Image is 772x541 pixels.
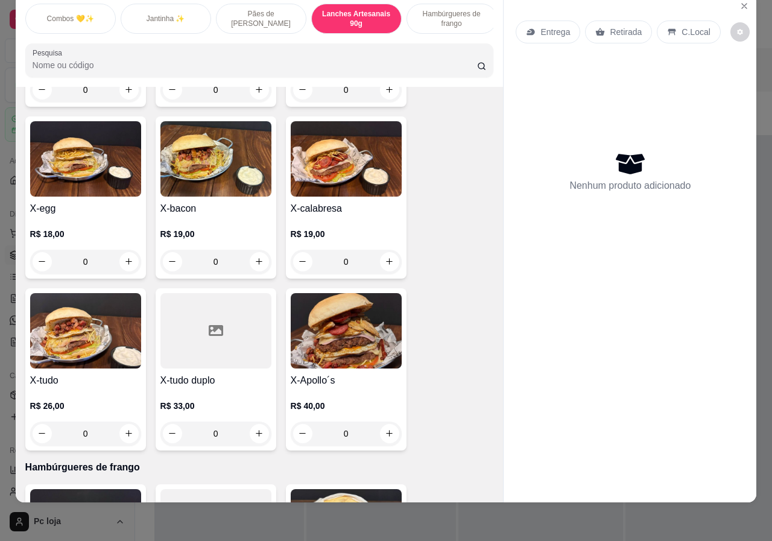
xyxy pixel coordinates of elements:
[540,26,570,38] p: Entrega
[291,373,402,388] h4: X-Apollo´s
[321,9,391,28] p: Lanches Artesanais 90g
[226,9,296,28] p: Pães de [PERSON_NAME]
[160,400,271,412] p: R$ 33,00
[291,400,402,412] p: R$ 40,00
[730,22,750,42] button: decrease-product-quantity
[30,201,141,216] h4: X-egg
[47,14,94,24] p: Combos 💛✨
[33,59,477,71] input: Pesquisa
[569,179,691,193] p: Nenhum produto adicionado
[25,460,494,475] p: Hambúrgueres de frango
[30,373,141,388] h4: X-tudo
[291,293,402,369] img: product-image
[417,9,487,28] p: Hambúrgueres de frango
[33,48,66,58] label: Pesquisa
[160,228,271,240] p: R$ 19,00
[160,373,271,388] h4: X-tudo duplo
[610,26,642,38] p: Retirada
[291,121,402,197] img: product-image
[682,26,710,38] p: C.Local
[30,293,141,369] img: product-image
[291,201,402,216] h4: X-calabresa
[30,121,141,197] img: product-image
[291,228,402,240] p: R$ 19,00
[147,14,185,24] p: Jantinha ✨
[160,201,271,216] h4: X-bacon
[30,228,141,240] p: R$ 18,00
[160,121,271,197] img: product-image
[30,400,141,412] p: R$ 26,00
